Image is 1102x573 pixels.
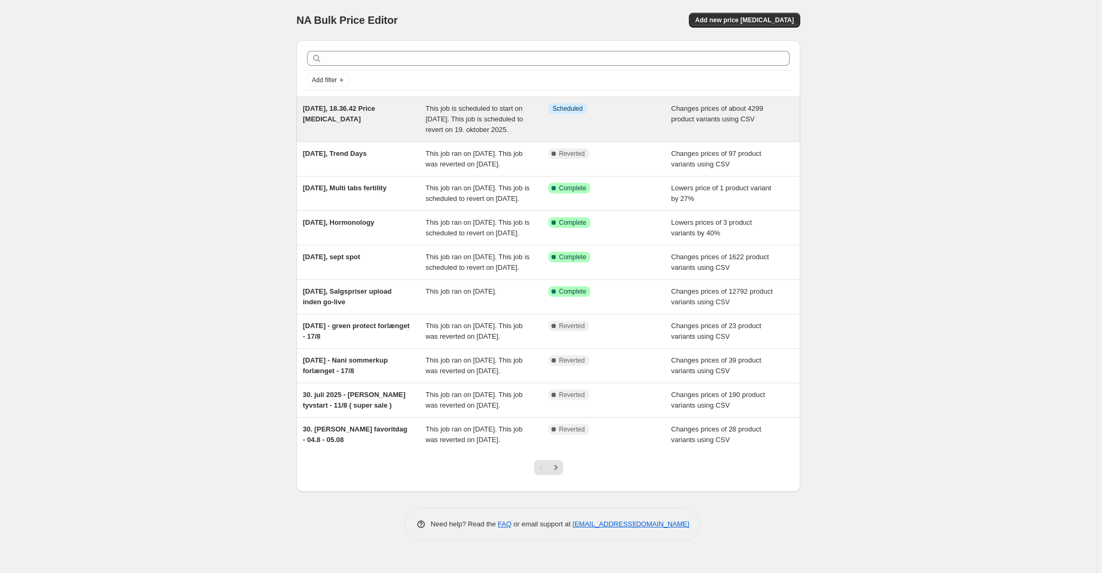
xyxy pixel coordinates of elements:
span: Lowers prices of 3 product variants by 40% [671,218,752,237]
span: 30. juli 2025 - [PERSON_NAME] tyvstart - 11/8 ( super sale ) [303,391,406,409]
span: [DATE], Hormonology [303,218,374,226]
span: Lowers price of 1 product variant by 27% [671,184,772,202]
span: Complete [559,253,586,261]
span: [DATE] - Nani sommerkup forlænget - 17/8 [303,356,388,375]
span: Reverted [559,149,585,158]
nav: Pagination [534,460,563,475]
span: This job ran on [DATE]. This job is scheduled to revert on [DATE]. [426,218,530,237]
span: Changes prices of 39 product variants using CSV [671,356,762,375]
span: Reverted [559,322,585,330]
span: Complete [559,184,586,192]
span: This job ran on [DATE]. This job was reverted on [DATE]. [426,391,523,409]
span: Need help? Read the [431,520,498,528]
span: This job ran on [DATE]. This job is scheduled to revert on [DATE]. [426,184,530,202]
span: This job ran on [DATE]. [426,287,497,295]
span: 30. [PERSON_NAME] favoritdag - 04.8 - 05.08 [303,425,407,444]
span: Add new price [MEDICAL_DATA] [695,16,794,24]
span: This job ran on [DATE]. This job is scheduled to revert on [DATE]. [426,253,530,271]
button: Add new price [MEDICAL_DATA] [689,13,800,28]
span: This job is scheduled to start on [DATE]. This job is scheduled to revert on 19. oktober 2025. [426,104,523,134]
span: Reverted [559,425,585,434]
a: FAQ [498,520,512,528]
span: Changes prices of 190 product variants using CSV [671,391,765,409]
span: [DATE] - green protect forlænget - 17/8 [303,322,409,340]
button: Add filter [307,74,349,86]
span: Changes prices of 1622 product variants using CSV [671,253,769,271]
span: This job ran on [DATE]. This job was reverted on [DATE]. [426,322,523,340]
span: [DATE], Salgspriser upload inden go-live [303,287,391,306]
span: Add filter [312,76,337,84]
span: Changes prices of 28 product variants using CSV [671,425,762,444]
span: [DATE], Multi tabs fertility [303,184,387,192]
a: [EMAIL_ADDRESS][DOMAIN_NAME] [573,520,689,528]
span: Changes prices of 97 product variants using CSV [671,149,762,168]
span: Changes prices of 23 product variants using CSV [671,322,762,340]
span: [DATE], 18.36.42 Price [MEDICAL_DATA] [303,104,375,123]
span: Reverted [559,356,585,365]
span: Changes prices of 12792 product variants using CSV [671,287,773,306]
button: Next [548,460,563,475]
span: NA Bulk Price Editor [296,14,398,26]
span: This job ran on [DATE]. This job was reverted on [DATE]. [426,425,523,444]
span: Complete [559,287,586,296]
span: This job ran on [DATE]. This job was reverted on [DATE]. [426,149,523,168]
span: This job ran on [DATE]. This job was reverted on [DATE]. [426,356,523,375]
span: [DATE], sept spot [303,253,360,261]
span: Reverted [559,391,585,399]
span: Scheduled [553,104,583,113]
span: Changes prices of about 4299 product variants using CSV [671,104,763,123]
span: [DATE], Trend Days [303,149,366,157]
span: or email support at [512,520,573,528]
span: Complete [559,218,586,227]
